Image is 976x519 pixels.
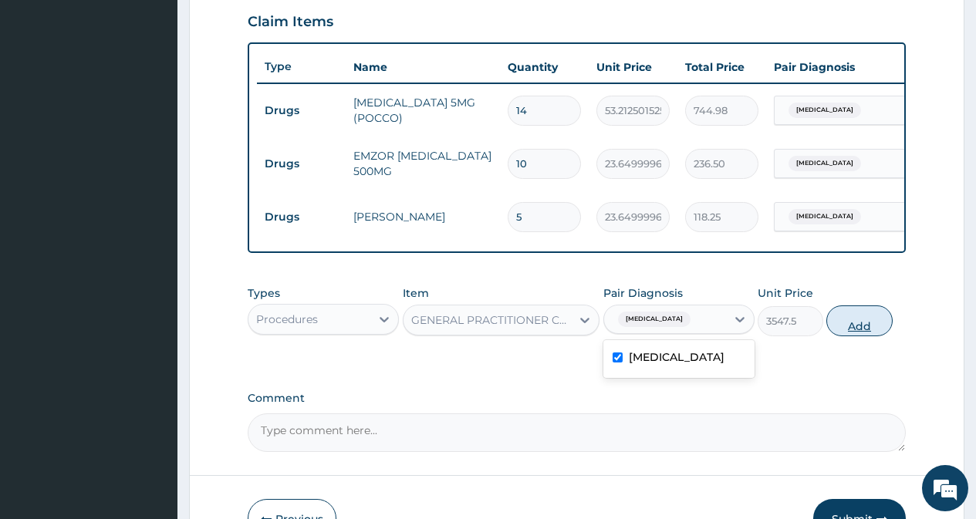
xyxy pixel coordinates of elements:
[29,77,62,116] img: d_794563401_company_1708531726252_794563401
[789,103,861,118] span: [MEDICAL_DATA]
[411,312,573,328] div: GENERAL PRACTITIONER CONSULTATION FIRST OUTPATIENT CONSULTATION
[248,287,280,300] label: Types
[603,285,683,301] label: Pair Diagnosis
[89,159,213,315] span: We're online!
[257,52,346,81] th: Type
[346,87,500,133] td: [MEDICAL_DATA] 5MG (POCCO)
[789,156,861,171] span: [MEDICAL_DATA]
[346,52,500,83] th: Name
[253,8,290,45] div: Minimize live chat window
[256,312,318,327] div: Procedures
[248,392,906,405] label: Comment
[346,140,500,187] td: EMZOR [MEDICAL_DATA] 500MG
[257,150,346,178] td: Drugs
[403,285,429,301] label: Item
[758,285,813,301] label: Unit Price
[589,52,677,83] th: Unit Price
[789,209,861,224] span: [MEDICAL_DATA]
[257,96,346,125] td: Drugs
[629,349,724,365] label: [MEDICAL_DATA]
[346,201,500,232] td: [PERSON_NAME]
[8,351,294,405] textarea: Type your message and hit 'Enter'
[257,203,346,231] td: Drugs
[80,86,259,106] div: Chat with us now
[248,14,333,31] h3: Claim Items
[766,52,936,83] th: Pair Diagnosis
[500,52,589,83] th: Quantity
[677,52,766,83] th: Total Price
[618,312,691,327] span: [MEDICAL_DATA]
[826,305,892,336] button: Add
